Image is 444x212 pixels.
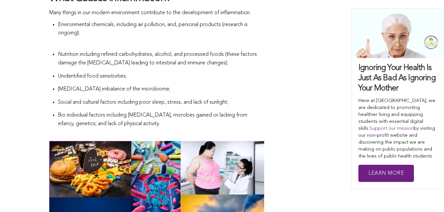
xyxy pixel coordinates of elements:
[411,180,444,212] iframe: Chat Widget
[58,111,264,128] p: Bio individual factors including [MEDICAL_DATA], microbes gained or lacking from infancy, genetic...
[358,165,414,182] a: Learn More
[58,72,264,81] p: Unidentified food sensitivities;
[58,21,264,51] li: Environmental chemicals, including air pollution, and, personal products (research is ongoing);
[58,85,264,94] p: [MEDICAL_DATA] imbalance of the microbiome;
[58,98,264,107] p: Social and cultural factors including poor sleep, stress, and lack of sunlight;
[58,51,264,67] p: Nutrition including refined carbohydrates, alcohol, and processed foods (these factors damage the...
[49,9,264,18] p: Many things in our modern environment contribute to the development of inflammation.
